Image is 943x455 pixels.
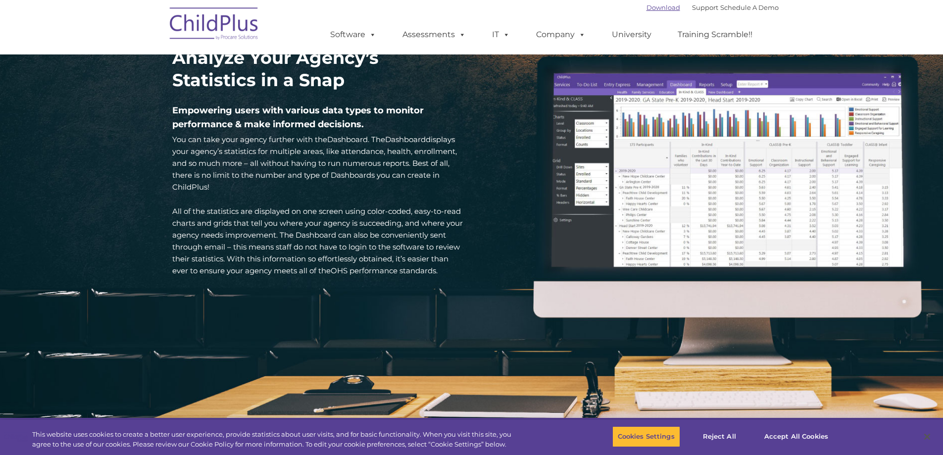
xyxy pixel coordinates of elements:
a: Assessments [393,25,476,45]
a: Dashboard [385,135,426,144]
span: All of the statistics are displayed on one screen using color-coded, easy-to-read charts and grid... [172,206,463,275]
a: Software [320,25,386,45]
a: Dashboard [327,135,368,144]
div: Delete [4,31,939,40]
a: Company [526,25,596,45]
div: Sort New > Old [4,13,939,22]
a: Support [692,3,718,11]
button: Accept All Cookies [759,426,834,447]
font: | [646,3,779,11]
img: ChildPlus by Procare Solutions [165,0,264,50]
a: Download [646,3,680,11]
a: Training Scramble!! [668,25,762,45]
a: University [602,25,661,45]
div: Sign out [4,49,939,57]
div: Move To ... [4,66,939,75]
button: Cookies Settings [612,426,680,447]
a: OHS performance standards [331,266,436,275]
div: Rename [4,57,939,66]
div: Sort A > Z [4,4,939,13]
span: Empowering users with various data types to monitor performance & make informed decisions. [172,105,424,130]
button: Close [916,426,938,448]
div: This website uses cookies to create a better user experience, provide statistics about user visit... [32,430,519,449]
div: Options [4,40,939,49]
a: Schedule A Demo [720,3,779,11]
button: Reject All [689,426,750,447]
a: IT [482,25,520,45]
div: Move To ... [4,22,939,31]
span: You can take your agency further with the . The displays your agency’s statistics for multiple ar... [172,135,457,192]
